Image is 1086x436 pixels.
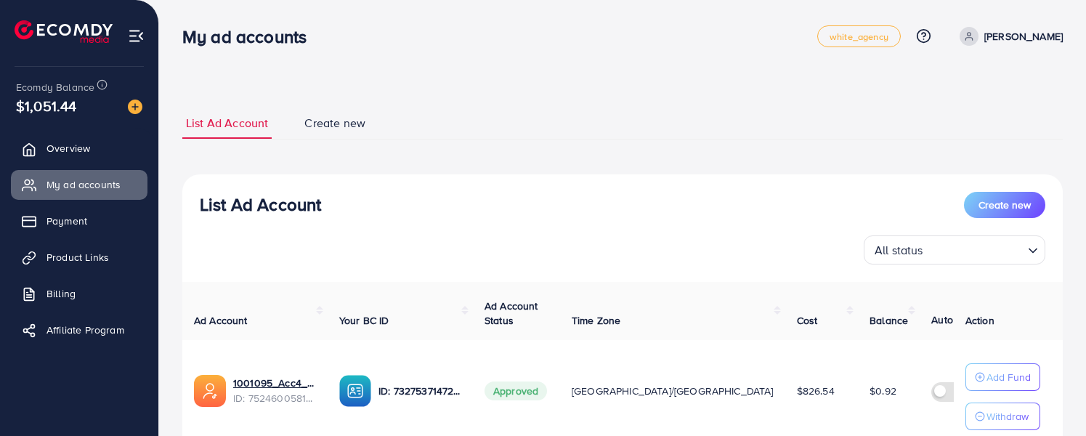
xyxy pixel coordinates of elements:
[797,313,818,328] span: Cost
[965,403,1040,430] button: Withdraw
[954,27,1063,46] a: [PERSON_NAME]
[46,323,124,337] span: Affiliate Program
[485,381,547,400] span: Approved
[11,243,147,272] a: Product Links
[984,28,1063,45] p: [PERSON_NAME]
[304,115,365,132] span: Create new
[233,391,316,405] span: ID: 7524600581361696769
[128,28,145,44] img: menu
[965,313,994,328] span: Action
[830,32,888,41] span: white_agency
[16,95,76,116] span: $1,051.44
[46,214,87,228] span: Payment
[339,375,371,407] img: ic-ba-acc.ded83a64.svg
[128,100,142,114] img: image
[870,384,896,398] span: $0.92
[864,235,1045,265] div: Search for option
[485,299,538,328] span: Ad Account Status
[572,384,774,398] span: [GEOGRAPHIC_DATA]/[GEOGRAPHIC_DATA]
[572,313,620,328] span: Time Zone
[46,141,90,156] span: Overview
[194,375,226,407] img: ic-ads-acc.e4c84228.svg
[46,177,121,192] span: My ad accounts
[11,170,147,199] a: My ad accounts
[986,408,1029,425] p: Withdraw
[378,382,461,400] p: ID: 7327537147282571265
[11,315,147,344] a: Affiliate Program
[46,250,109,265] span: Product Links
[797,384,835,398] span: $826.54
[931,311,986,328] p: Auto top-up
[194,313,248,328] span: Ad Account
[233,376,316,390] a: 1001095_Acc4_1751957612300
[186,115,268,132] span: List Ad Account
[964,192,1045,218] button: Create new
[233,376,316,405] div: <span class='underline'>1001095_Acc4_1751957612300</span></br>7524600581361696769
[11,279,147,308] a: Billing
[11,134,147,163] a: Overview
[872,240,926,261] span: All status
[965,363,1040,391] button: Add Fund
[817,25,901,47] a: white_agency
[11,206,147,235] a: Payment
[16,80,94,94] span: Ecomdy Balance
[182,26,318,47] h3: My ad accounts
[986,368,1031,386] p: Add Fund
[200,194,321,215] h3: List Ad Account
[870,313,908,328] span: Balance
[339,313,389,328] span: Your BC ID
[978,198,1031,212] span: Create new
[46,286,76,301] span: Billing
[928,237,1022,261] input: Search for option
[15,20,113,43] img: logo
